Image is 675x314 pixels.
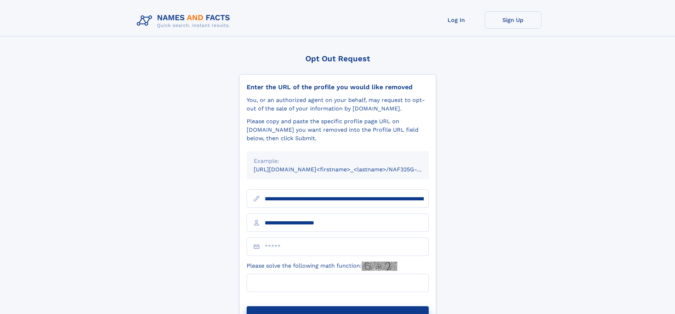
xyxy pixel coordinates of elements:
[247,262,397,271] label: Please solve the following math function:
[134,11,236,30] img: Logo Names and Facts
[254,157,422,165] div: Example:
[428,11,485,29] a: Log In
[247,83,429,91] div: Enter the URL of the profile you would like removed
[239,54,436,63] div: Opt Out Request
[254,166,442,173] small: [URL][DOMAIN_NAME]<firstname>_<lastname>/NAF325G-xxxxxxxx
[247,96,429,113] div: You, or an authorized agent on your behalf, may request to opt-out of the sale of your informatio...
[247,117,429,143] div: Please copy and paste the specific profile page URL on [DOMAIN_NAME] you want removed into the Pr...
[485,11,541,29] a: Sign Up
